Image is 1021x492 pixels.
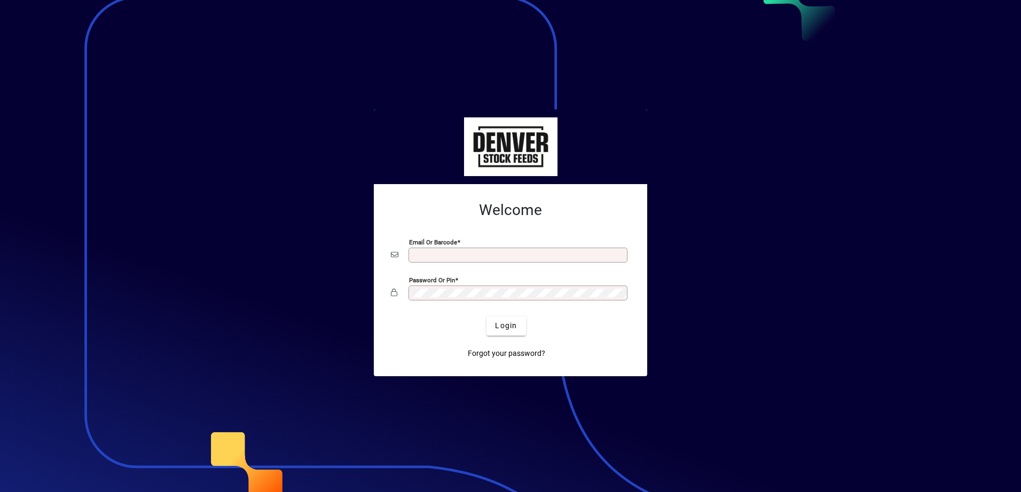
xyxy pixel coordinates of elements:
mat-label: Email or Barcode [409,238,457,245]
h2: Welcome [391,201,630,219]
a: Forgot your password? [464,344,549,363]
mat-label: Password or Pin [409,276,455,283]
span: Login [495,320,517,331]
button: Login [486,316,525,336]
span: Forgot your password? [468,348,545,359]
